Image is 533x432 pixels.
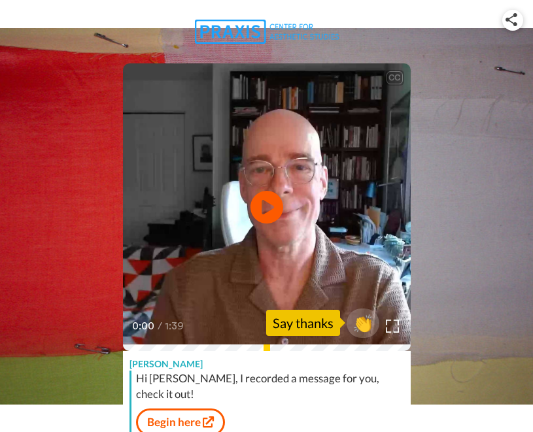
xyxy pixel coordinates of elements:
div: CC [387,71,403,84]
span: / [158,318,162,334]
div: Say thanks [266,310,340,336]
img: logo [195,20,339,44]
span: 0:00 [132,318,155,334]
div: [PERSON_NAME] [123,351,411,371]
span: 1:39 [165,318,188,334]
img: ic_share.svg [506,13,517,26]
span: 👏 [347,312,379,333]
div: Hi [PERSON_NAME], I recorded a message for you, check it out! [136,371,407,402]
img: Full screen [386,320,399,333]
button: 👏 [347,308,379,338]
